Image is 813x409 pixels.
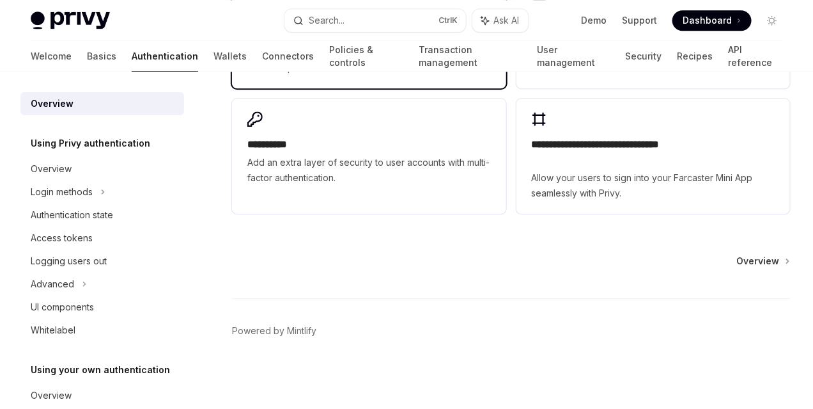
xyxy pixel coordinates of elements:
div: Overview [31,96,74,111]
a: Transaction management [419,41,522,72]
div: UI components [31,300,94,315]
a: Recipes [677,41,713,72]
a: API reference [728,41,782,72]
a: Demo [581,14,607,27]
button: Toggle dark mode [762,10,782,31]
a: User management [537,41,610,72]
a: Connectors [262,41,314,72]
a: **** *****Add an extra layer of security to user accounts with multi-factor authentication. [232,99,506,214]
h5: Using Privy authentication [31,136,150,151]
div: Overview [31,161,72,177]
span: Add an extra layer of security to user accounts with multi-factor authentication. [247,155,490,186]
div: Overview [31,388,72,403]
a: Dashboard [672,10,752,31]
a: Powered by Mintlify [232,325,316,337]
span: Overview [736,255,779,268]
a: Logging users out [20,250,184,273]
div: Advanced [31,277,74,292]
a: Overview [20,384,184,407]
button: Search...CtrlK [284,9,465,32]
span: Ctrl K [439,15,458,26]
div: Authentication state [31,207,113,223]
div: Access tokens [31,230,93,246]
span: Dashboard [683,14,732,27]
span: Allow your users to sign into your Farcaster Mini App seamlessly with Privy. [532,170,775,201]
div: Login methods [31,184,93,200]
a: Overview [20,92,184,115]
span: Ask AI [494,14,520,27]
button: Ask AI [472,9,529,32]
a: Policies & controls [329,41,403,72]
a: UI components [20,296,184,319]
a: Basics [87,41,116,72]
div: Whitelabel [31,323,75,338]
a: Authentication state [20,204,184,227]
a: Wallets [213,41,247,72]
div: Logging users out [31,253,107,269]
a: Security [625,41,662,72]
div: Search... [309,13,345,28]
a: Overview [20,157,184,180]
a: Support [622,14,657,27]
a: Overview [736,255,789,268]
a: Welcome [31,41,72,72]
a: Access tokens [20,227,184,250]
a: Authentication [132,41,198,72]
h5: Using your own authentication [31,362,170,378]
a: Whitelabel [20,319,184,342]
img: light logo [31,12,110,29]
